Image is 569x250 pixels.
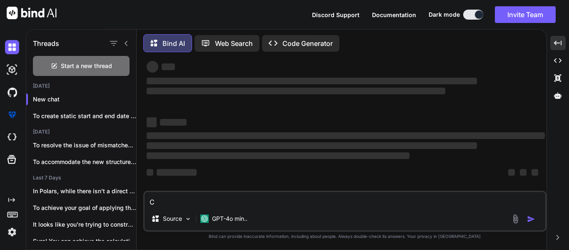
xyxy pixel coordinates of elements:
[520,169,527,176] span: ‌
[200,215,209,223] img: GPT-4o mini
[215,38,253,48] p: Web Search
[33,95,136,104] p: New chat
[312,10,359,19] button: Discord Support
[527,215,535,223] img: icon
[5,225,19,239] img: settings
[532,169,538,176] span: ‌
[33,220,136,229] p: It looks like you're trying to construct...
[5,108,19,122] img: premium
[147,61,158,73] span: ‌
[162,38,185,48] p: Bind AI
[147,132,545,139] span: ‌
[282,38,333,48] p: Code Generator
[33,158,136,166] p: To accommodate the new structure of the ...
[33,38,59,48] h1: Threads
[429,10,460,19] span: Dark mode
[147,169,153,176] span: ‌
[163,215,182,223] p: Source
[185,215,192,222] img: Pick Models
[147,152,409,159] span: ‌
[147,78,477,84] span: ‌
[33,237,136,245] p: Sure! You can achieve the calculation of...
[33,141,136,149] p: To resolve the issue of mismatched data ...
[160,119,187,126] span: ‌
[143,233,547,240] p: Bind can provide inaccurate information, including about people. Always double-check its answers....
[26,83,136,89] h2: [DATE]
[147,88,445,94] span: ‌
[372,10,416,19] button: Documentation
[33,187,136,195] p: In Polars, while there isn't a direct eq...
[495,6,556,23] button: Invite Team
[33,112,136,120] p: To create static start and end date vari...
[7,7,57,19] img: Bind AI
[33,204,136,212] p: To achieve your goal of applying the `xp...
[312,11,359,18] span: Discord Support
[511,214,520,224] img: attachment
[157,169,197,176] span: ‌
[5,130,19,144] img: cloudideIcon
[26,129,136,135] h2: [DATE]
[145,192,545,207] textarea: C
[5,85,19,99] img: githubDark
[508,169,515,176] span: ‌
[162,63,175,70] span: ‌
[61,62,112,70] span: Start a new thread
[26,174,136,181] h2: Last 7 Days
[5,63,19,77] img: darkAi-studio
[147,117,157,127] span: ‌
[212,215,247,223] p: GPT-4o min..
[147,142,477,149] span: ‌
[5,40,19,54] img: darkChat
[372,11,416,18] span: Documentation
